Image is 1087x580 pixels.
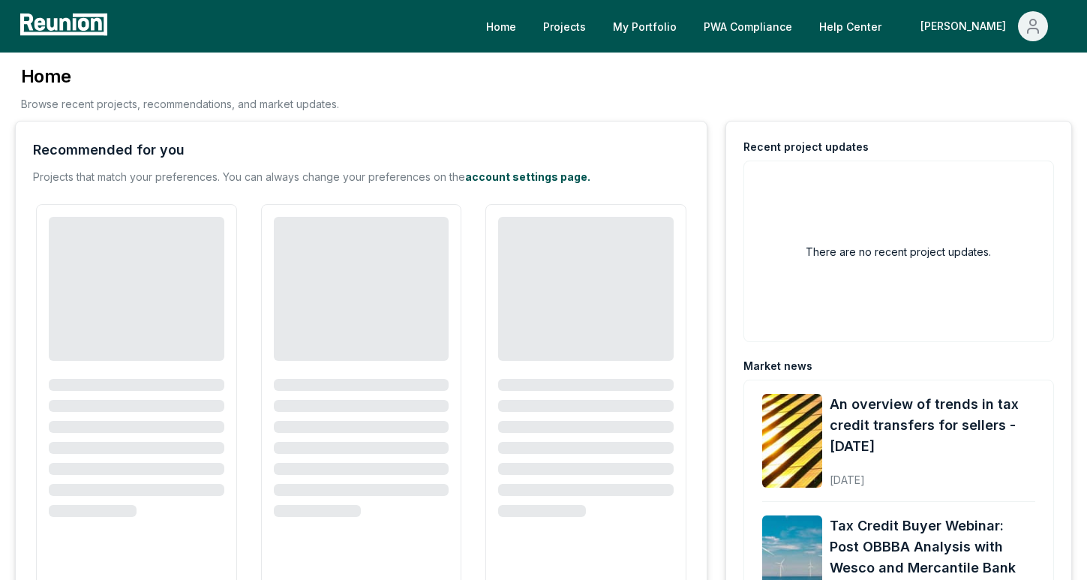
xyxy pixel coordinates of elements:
[908,11,1060,41] button: [PERSON_NAME]
[807,11,893,41] a: Help Center
[21,96,339,112] p: Browse recent projects, recommendations, and market updates.
[830,515,1035,578] a: Tax Credit Buyer Webinar: Post OBBBA Analysis with Wesco and Mercantile Bank
[531,11,598,41] a: Projects
[830,461,1035,488] div: [DATE]
[465,170,590,183] a: account settings page.
[743,140,869,155] div: Recent project updates
[806,244,991,260] h2: There are no recent project updates.
[474,11,1072,41] nav: Main
[830,394,1035,457] a: An overview of trends in tax credit transfers for sellers - [DATE]
[920,11,1012,41] div: [PERSON_NAME]
[692,11,804,41] a: PWA Compliance
[762,394,822,488] img: An overview of trends in tax credit transfers for sellers - September 2025
[33,140,185,161] div: Recommended for you
[601,11,689,41] a: My Portfolio
[474,11,528,41] a: Home
[33,170,465,183] span: Projects that match your preferences. You can always change your preferences on the
[21,65,339,89] h3: Home
[743,359,812,374] div: Market news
